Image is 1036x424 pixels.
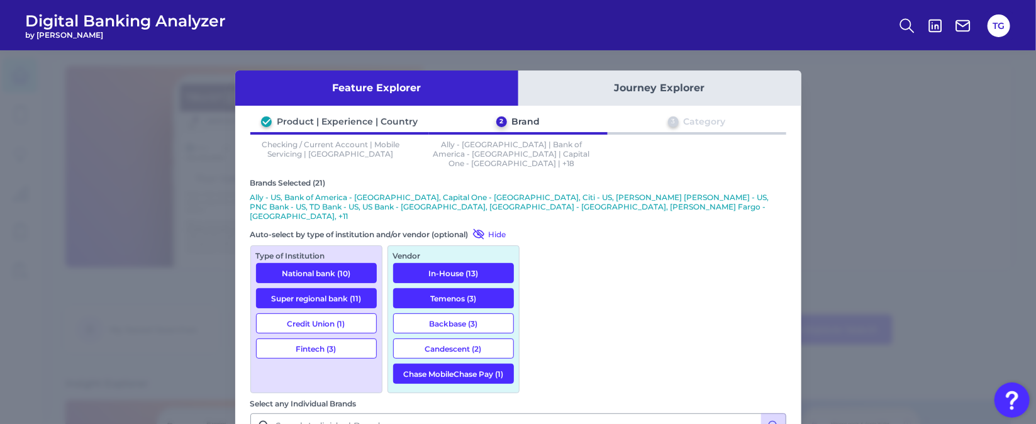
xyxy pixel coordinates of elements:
[250,178,786,187] div: Brands Selected (21)
[250,228,520,240] div: Auto-select by type of institution and/or vendor (optional)
[256,263,377,283] button: National bank (10)
[256,288,377,308] button: Super regional bank (11)
[393,364,514,384] button: Chase MobileChase Pay (1)
[684,116,726,127] div: Category
[235,70,518,106] button: Feature Explorer
[256,251,377,260] div: Type of Institution
[393,338,514,359] button: Candescent (2)
[988,14,1010,37] button: TG
[25,30,226,40] span: by [PERSON_NAME]
[250,140,411,168] p: Checking / Current Account | Mobile Servicing | [GEOGRAPHIC_DATA]
[393,263,514,283] button: In-House (13)
[518,70,801,106] button: Journey Explorer
[496,116,507,127] div: 2
[25,11,226,30] span: Digital Banking Analyzer
[250,192,786,221] p: Ally - US, Bank of America - [GEOGRAPHIC_DATA], Capital One - [GEOGRAPHIC_DATA], Citi - US, [PERS...
[250,399,357,408] label: Select any Individual Brands
[469,228,506,240] button: Hide
[256,338,377,359] button: Fintech (3)
[512,116,540,127] div: Brand
[994,382,1030,418] button: Open Resource Center
[393,288,514,308] button: Temenos (3)
[668,116,679,127] div: 3
[256,313,377,333] button: Credit Union (1)
[393,251,514,260] div: Vendor
[431,140,592,168] p: Ally - [GEOGRAPHIC_DATA] | Bank of America - [GEOGRAPHIC_DATA] | Capital One - [GEOGRAPHIC_DATA] ...
[393,313,514,333] button: Backbase (3)
[277,116,418,127] div: Product | Experience | Country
